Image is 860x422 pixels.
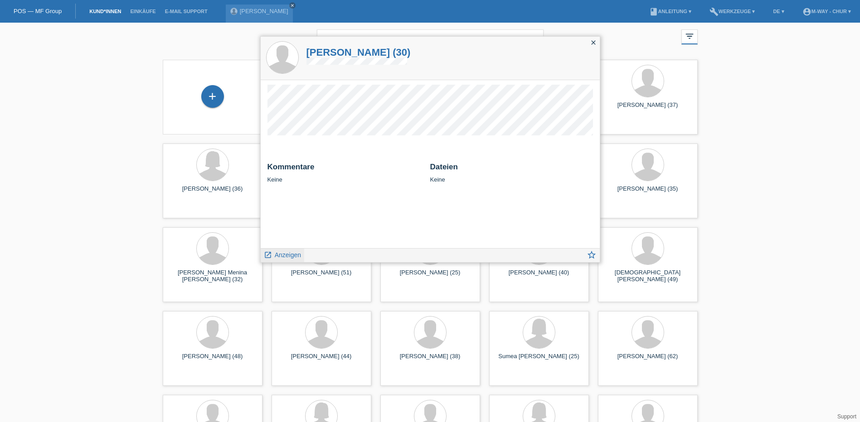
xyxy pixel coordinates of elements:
[275,251,301,259] span: Anzeigen
[605,101,690,116] div: [PERSON_NAME] (37)
[202,89,224,104] div: Kund*in hinzufügen
[264,249,301,260] a: launch Anzeigen
[705,9,760,14] a: buildWerkzeuge ▾
[240,8,288,14] a: [PERSON_NAME]
[317,29,544,51] input: Suche...
[170,353,255,367] div: [PERSON_NAME] (48)
[170,269,255,283] div: [PERSON_NAME] Menina [PERSON_NAME] (32)
[587,250,597,260] i: star_border
[430,163,593,183] div: Keine
[645,9,696,14] a: bookAnleitung ▾
[306,47,411,58] a: [PERSON_NAME] (30)
[709,7,719,16] i: build
[160,9,212,14] a: E-Mail Support
[685,31,695,41] i: filter_list
[590,39,597,46] i: close
[496,269,582,283] div: [PERSON_NAME] (40)
[605,353,690,367] div: [PERSON_NAME] (62)
[388,353,473,367] div: [PERSON_NAME] (38)
[170,185,255,200] div: [PERSON_NAME] (36)
[768,9,788,14] a: DE ▾
[802,7,811,16] i: account_circle
[430,163,593,176] h2: Dateien
[649,7,658,16] i: book
[279,269,364,283] div: [PERSON_NAME] (51)
[388,269,473,283] div: [PERSON_NAME] (25)
[14,8,62,14] a: POS — MF Group
[587,251,597,262] a: star_border
[798,9,855,14] a: account_circlem-way - Chur ▾
[267,163,423,176] h2: Kommentare
[289,2,296,9] a: close
[279,353,364,367] div: [PERSON_NAME] (44)
[126,9,160,14] a: Einkäufe
[267,163,423,183] div: Keine
[605,185,690,200] div: [PERSON_NAME] (35)
[85,9,126,14] a: Kund*innen
[496,353,582,367] div: Sumea [PERSON_NAME] (25)
[290,3,295,8] i: close
[837,413,856,420] a: Support
[605,269,690,283] div: [DEMOGRAPHIC_DATA][PERSON_NAME] (49)
[264,251,272,259] i: launch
